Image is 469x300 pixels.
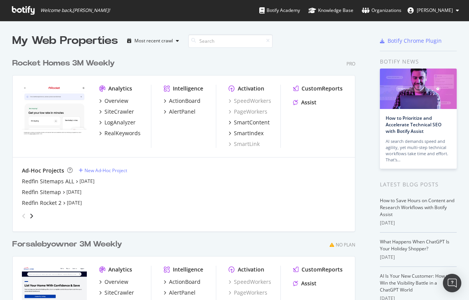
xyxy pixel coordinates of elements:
[104,97,128,105] div: Overview
[173,266,203,273] div: Intelligence
[238,85,264,92] div: Activation
[308,7,353,14] div: Knowledge Base
[293,99,317,106] a: Assist
[99,289,134,297] a: SiteCrawler
[293,280,317,287] a: Assist
[417,7,453,13] span: Norma Moras
[301,280,317,287] div: Assist
[80,178,94,184] a: [DATE]
[173,85,203,92] div: Intelligence
[380,57,457,66] div: Botify news
[380,197,454,218] a: How to Save Hours on Content and Research Workflows with Botify Assist
[301,99,317,106] div: Assist
[12,239,125,250] a: Forsalebyowner 3M Weekly
[302,85,343,92] div: CustomReports
[188,34,273,48] input: Search
[169,108,196,116] div: AlertPanel
[104,119,136,126] div: LogAnalyzer
[104,129,141,137] div: RealKeywords
[164,97,201,105] a: ActionBoard
[79,167,127,174] a: New Ad-Hoc Project
[124,35,182,47] button: Most recent crawl
[66,189,81,195] a: [DATE]
[99,119,136,126] a: LogAnalyzer
[99,97,128,105] a: Overview
[12,58,115,69] div: Rocket Homes 3M Weekly
[164,278,201,286] a: ActionBoard
[386,115,441,134] a: How to Prioritize and Accelerate Technical SEO with Botify Assist
[380,37,442,45] a: Botify Chrome Plugin
[229,278,271,286] a: SpeedWorkers
[229,289,267,297] a: PageWorkers
[169,289,196,297] div: AlertPanel
[22,199,61,207] a: Redfin Rocket 2
[238,266,264,273] div: Activation
[104,108,134,116] div: SiteCrawler
[99,129,141,137] a: RealKeywords
[229,97,271,105] a: SpeedWorkers
[104,289,134,297] div: SiteCrawler
[169,97,201,105] div: ActionBoard
[12,33,118,49] div: My Web Properties
[259,7,300,14] div: Botify Academy
[22,85,87,137] img: www.rocket.com
[380,220,457,226] div: [DATE]
[380,238,449,252] a: What Happens When ChatGPT Is Your Holiday Shopper?
[229,129,264,137] a: SmartIndex
[67,199,82,206] a: [DATE]
[22,188,61,196] a: Redfin Sitemap
[108,266,132,273] div: Analytics
[134,39,173,43] div: Most recent crawl
[386,138,451,163] div: AI search demands speed and agility, yet multi-step technical workflows take time and effort. Tha...
[234,129,264,137] div: SmartIndex
[229,140,260,148] a: SmartLink
[293,266,343,273] a: CustomReports
[380,273,450,293] a: AI Is Your New Customer: How to Win the Visibility Battle in a ChatGPT World
[401,4,465,17] button: [PERSON_NAME]
[234,119,270,126] div: SmartContent
[12,58,118,69] a: Rocket Homes 3M Weekly
[293,85,343,92] a: CustomReports
[229,108,267,116] a: PageWorkers
[346,60,355,67] div: Pro
[443,274,461,292] div: Open Intercom Messenger
[388,37,442,45] div: Botify Chrome Plugin
[380,69,457,109] img: How to Prioritize and Accelerate Technical SEO with Botify Assist
[380,254,457,261] div: [DATE]
[19,210,29,222] div: angle-left
[302,266,343,273] div: CustomReports
[29,212,34,220] div: angle-right
[22,167,64,174] div: Ad-Hoc Projects
[22,178,74,185] a: Redfin Sitemaps ALL
[164,289,196,297] a: AlertPanel
[169,278,201,286] div: ActionBoard
[104,278,128,286] div: Overview
[164,108,196,116] a: AlertPanel
[108,85,132,92] div: Analytics
[229,119,270,126] a: SmartContent
[336,241,355,248] div: No Plan
[99,108,134,116] a: SiteCrawler
[362,7,401,14] div: Organizations
[380,180,457,189] div: Latest Blog Posts
[12,239,122,250] div: Forsalebyowner 3M Weekly
[99,278,128,286] a: Overview
[40,7,110,13] span: Welcome back, [PERSON_NAME] !
[85,167,127,174] div: New Ad-Hoc Project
